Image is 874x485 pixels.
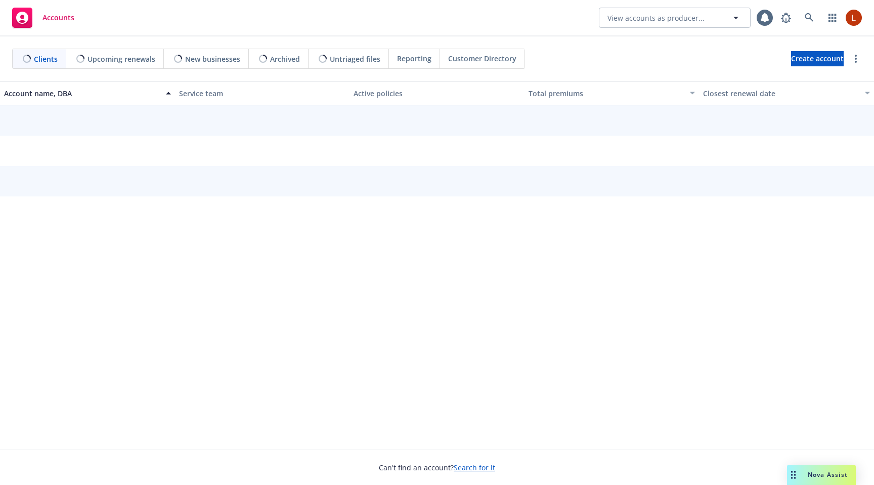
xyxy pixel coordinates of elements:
[179,88,346,99] div: Service team
[525,81,700,105] button: Total premiums
[448,53,516,64] span: Customer Directory
[42,14,74,22] span: Accounts
[787,465,800,485] div: Drag to move
[787,465,856,485] button: Nova Assist
[88,54,155,64] span: Upcoming renewals
[699,81,874,105] button: Closest renewal date
[850,53,862,65] a: more
[8,4,78,32] a: Accounts
[822,8,843,28] a: Switch app
[808,470,848,479] span: Nova Assist
[4,88,160,99] div: Account name, DBA
[799,8,819,28] a: Search
[330,54,380,64] span: Untriaged files
[379,462,495,473] span: Can't find an account?
[454,463,495,472] a: Search for it
[34,54,58,64] span: Clients
[185,54,240,64] span: New businesses
[599,8,751,28] button: View accounts as producer...
[397,53,431,64] span: Reporting
[529,88,684,99] div: Total premiums
[607,13,705,23] span: View accounts as producer...
[791,51,844,66] a: Create account
[270,54,300,64] span: Archived
[776,8,796,28] a: Report a Bug
[354,88,520,99] div: Active policies
[791,49,844,68] span: Create account
[703,88,859,99] div: Closest renewal date
[846,10,862,26] img: photo
[175,81,350,105] button: Service team
[349,81,525,105] button: Active policies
